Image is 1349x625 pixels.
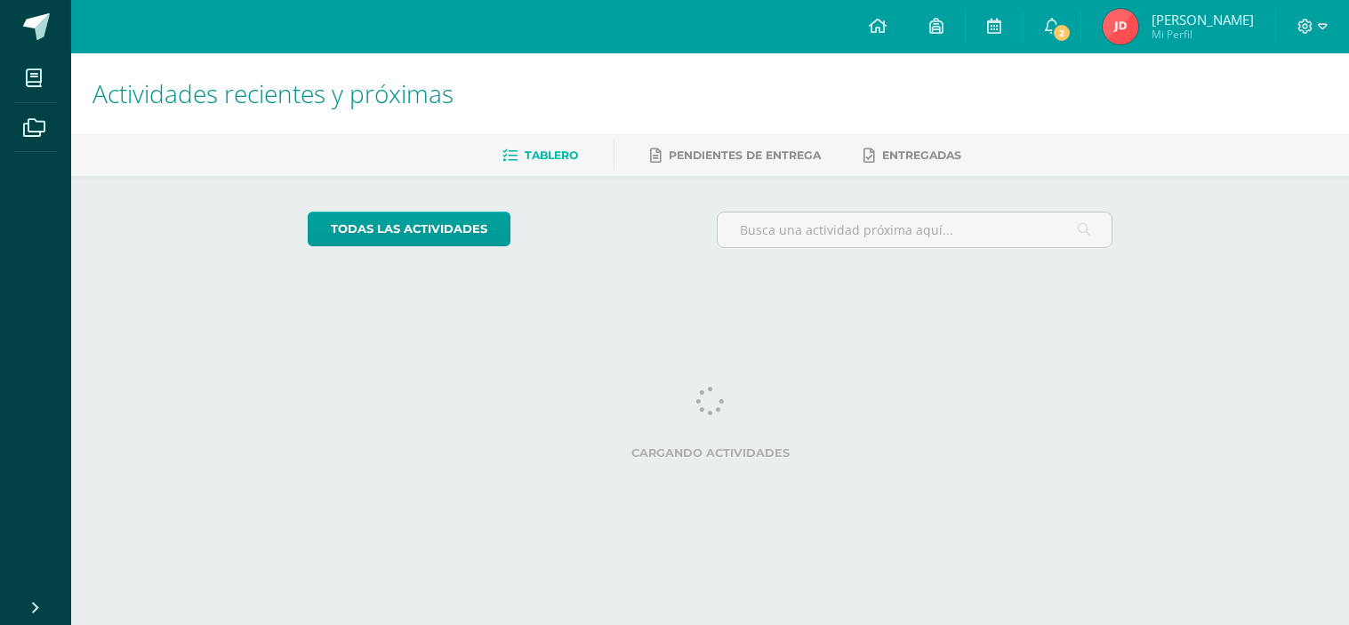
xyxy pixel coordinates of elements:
img: 9e286267329b314d6b19cc028113f156.png [1103,9,1138,44]
a: Tablero [502,141,578,170]
span: Entregadas [882,148,961,162]
a: Pendientes de entrega [650,141,821,170]
span: [PERSON_NAME] [1152,11,1254,28]
a: Entregadas [863,141,961,170]
span: Actividades recientes y próximas [92,76,454,110]
span: Pendientes de entrega [669,148,821,162]
label: Cargando actividades [308,446,1112,460]
a: todas las Actividades [308,212,510,246]
span: Mi Perfil [1152,27,1254,42]
span: 2 [1052,23,1072,43]
span: Tablero [525,148,578,162]
input: Busca una actividad próxima aquí... [718,212,1112,247]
